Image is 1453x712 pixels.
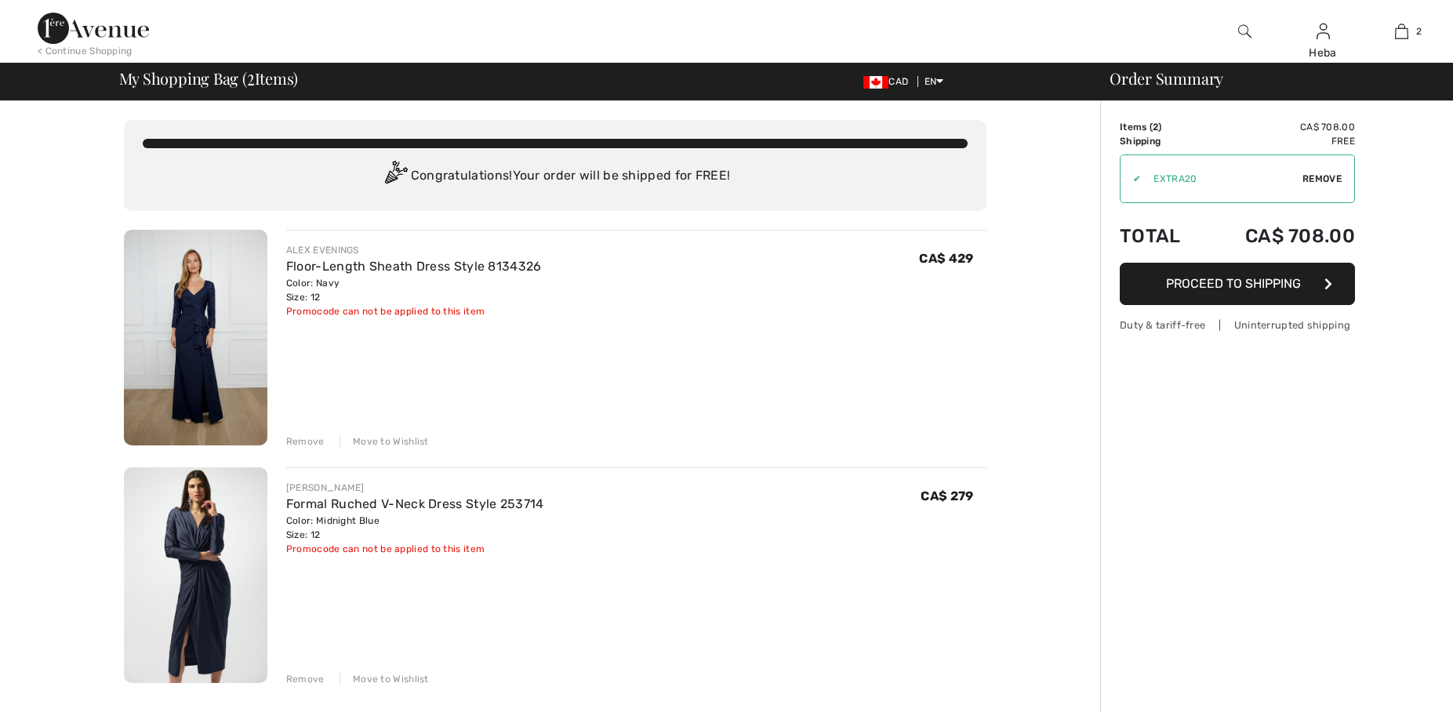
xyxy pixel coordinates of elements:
div: Remove [286,434,325,449]
a: Floor-Length Sheath Dress Style 8134326 [286,259,542,274]
a: 2 [1363,22,1440,41]
span: 2 [1153,122,1158,133]
div: Color: Midnight Blue Size: 12 [286,514,544,542]
span: Remove [1302,172,1342,186]
td: Free [1204,134,1355,148]
td: CA$ 708.00 [1204,209,1355,263]
span: My Shopping Bag ( Items) [119,71,299,86]
div: Promocode can not be applied to this item [286,542,544,556]
div: Promocode can not be applied to this item [286,304,542,318]
img: My Bag [1395,22,1408,41]
div: Order Summary [1091,71,1444,86]
div: < Continue Shopping [38,44,133,58]
div: Duty & tariff-free | Uninterrupted shipping [1120,318,1355,332]
button: Proceed to Shipping [1120,263,1355,305]
a: Sign In [1317,24,1330,38]
div: ✔ [1121,172,1141,186]
td: Shipping [1120,134,1204,148]
div: Color: Navy Size: 12 [286,276,542,304]
div: Move to Wishlist [340,672,429,686]
img: Canadian Dollar [863,76,888,89]
span: EN [924,76,944,87]
input: Promo code [1141,155,1302,202]
td: Total [1120,209,1204,263]
div: Remove [286,672,325,686]
img: Floor-Length Sheath Dress Style 8134326 [124,230,267,445]
div: ALEX EVENINGS [286,243,542,257]
img: My Info [1317,22,1330,41]
div: Move to Wishlist [340,434,429,449]
span: CA$ 429 [919,251,973,266]
div: Heba [1284,45,1361,61]
div: [PERSON_NAME] [286,481,544,495]
img: search the website [1238,22,1251,41]
span: CAD [863,76,914,87]
div: Congratulations! Your order will be shipped for FREE! [143,161,968,192]
span: Proceed to Shipping [1166,276,1301,291]
img: Congratulation2.svg [380,161,411,192]
span: CA$ 279 [921,489,973,503]
td: CA$ 708.00 [1204,120,1355,134]
img: 1ère Avenue [38,13,149,44]
span: 2 [247,67,255,87]
td: Items ( ) [1120,120,1204,134]
img: Formal Ruched V-Neck Dress Style 253714 [124,467,267,683]
span: 2 [1416,24,1422,38]
a: Formal Ruched V-Neck Dress Style 253714 [286,496,544,511]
